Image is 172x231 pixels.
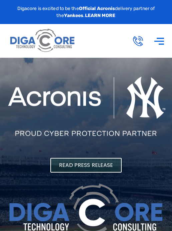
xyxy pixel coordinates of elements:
[85,13,116,18] a: LEARN MORE
[5,5,167,19] p: Digacore is excited to be the delivery partner of the .
[50,158,122,173] a: Read Press Release
[7,74,165,138] img: Acronis NYY horizontal 1line inverted 2 - Digacore
[150,32,168,50] div: Menu Toggle
[8,26,77,55] img: Digacore logo 1
[59,163,113,168] span: Read Press Release
[79,6,115,11] strong: Official Acronis
[64,13,84,18] strong: Yankees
